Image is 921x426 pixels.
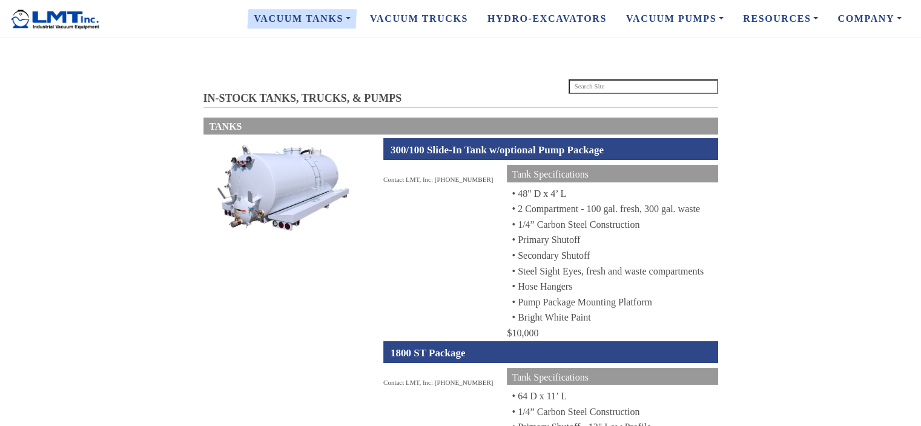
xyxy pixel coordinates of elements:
span: 1800 ST Package [391,347,465,359]
div: $10,000 [507,325,718,341]
a: Hydro-Excavators [478,6,616,32]
span: Contact LMT, Inc: [PHONE_NUMBER] [383,176,493,183]
a: Company [828,6,911,32]
a: Resources [733,6,828,32]
span: Tank Specifications [512,372,588,382]
span: TANKS [210,121,242,131]
div: • 48" D x 4’ L • 2 Compartment - 100 gal. fresh, 300 gal. waste • 1/4” Carbon Steel Construction ... [507,186,718,325]
a: Vacuum Pumps [616,6,733,32]
span: Tank Specifications [512,169,588,179]
a: Vacuum Tanks [244,6,360,32]
a: Vacuum Trucks [360,6,478,32]
img: LMT Inc. [10,8,101,30]
img: Stacks Image 128203 [203,138,363,239]
span: IN-STOCK TANKS, TRUCKS, & PUMPS [203,92,402,104]
input: Search Site [569,79,718,94]
span: 300/100 Slide-In Tank w/optional Pump Package [391,144,604,156]
span: Contact LMT, Inc: [PHONE_NUMBER] [383,379,493,386]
